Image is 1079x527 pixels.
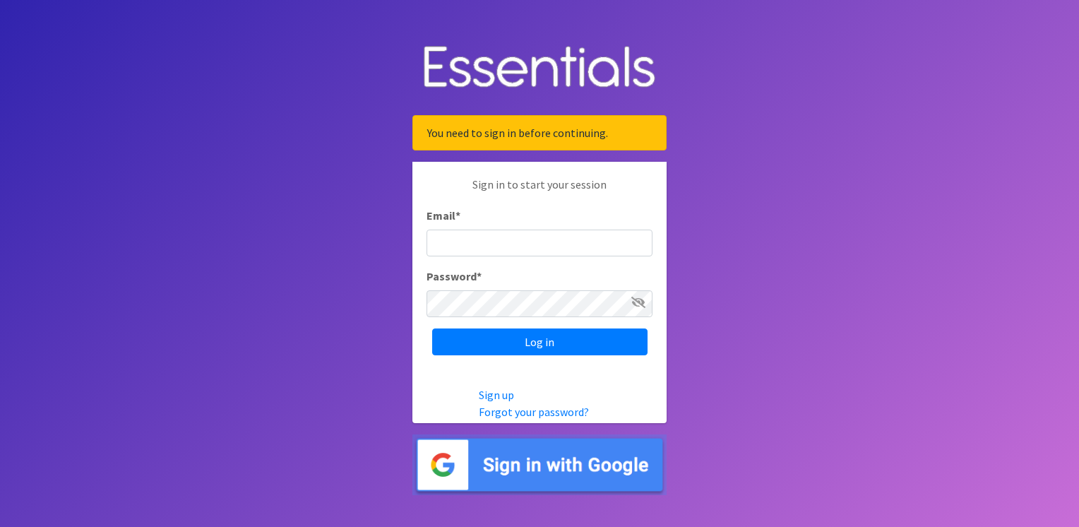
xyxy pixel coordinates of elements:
a: Sign up [479,388,514,402]
a: Forgot your password? [479,405,589,419]
abbr: required [477,269,482,283]
abbr: required [455,208,460,223]
div: You need to sign in before continuing. [412,115,667,150]
p: Sign in to start your session [427,176,652,207]
img: Human Essentials [412,32,667,105]
label: Password [427,268,482,285]
img: Sign in with Google [412,434,667,496]
input: Log in [432,328,648,355]
label: Email [427,207,460,224]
